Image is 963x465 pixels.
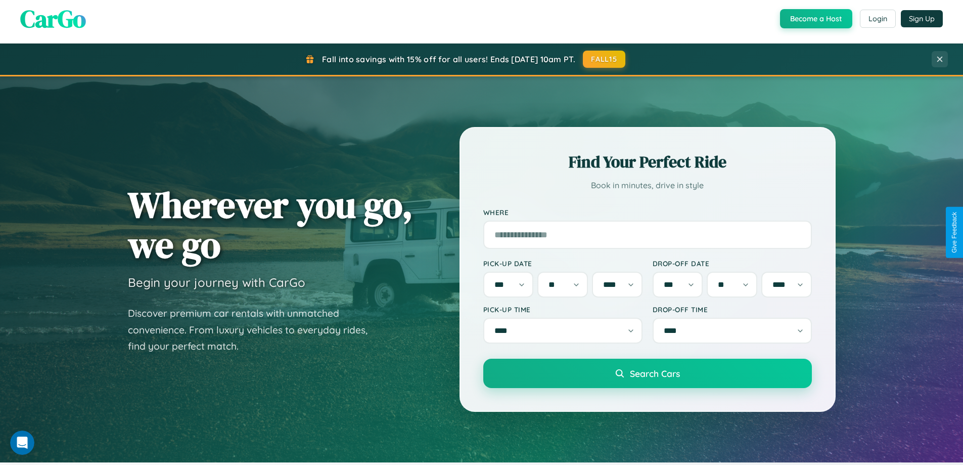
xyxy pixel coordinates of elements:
button: Login [860,10,896,28]
div: Give Feedback [951,212,958,253]
button: Sign Up [901,10,943,27]
label: Where [483,208,812,217]
h1: Wherever you go, we go [128,185,413,265]
button: FALL15 [583,51,625,68]
label: Pick-up Time [483,305,643,314]
p: Discover premium car rentals with unmatched convenience. From luxury vehicles to everyday rides, ... [128,305,381,355]
span: Search Cars [630,368,680,379]
button: Become a Host [780,9,852,28]
label: Drop-off Date [653,259,812,268]
span: Fall into savings with 15% off for all users! Ends [DATE] 10am PT. [322,54,575,64]
button: Search Cars [483,359,812,388]
h3: Begin your journey with CarGo [128,275,305,290]
h2: Find Your Perfect Ride [483,151,812,173]
label: Drop-off Time [653,305,812,314]
label: Pick-up Date [483,259,643,268]
p: Book in minutes, drive in style [483,178,812,193]
span: CarGo [20,2,86,35]
iframe: Intercom live chat [10,431,34,455]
